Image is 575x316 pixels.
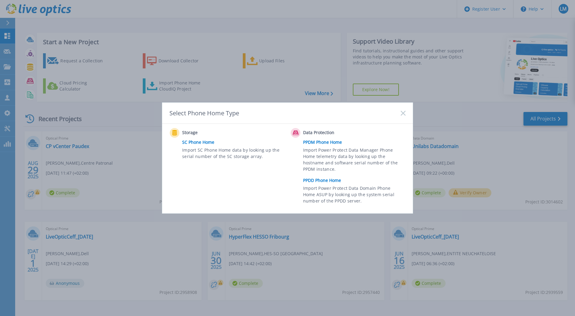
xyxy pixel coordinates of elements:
span: Import Power Protect Data Manager Phone Home telemetry data by looking up the hostname and softwa... [303,147,404,175]
a: PPDM Phone Home [303,138,409,147]
a: PPDD Phone Home [303,176,409,185]
span: Import SC Phone Home data by looking up the serial number of the SC storage array. [182,147,283,161]
a: SC Phone Home [182,138,288,147]
span: Data Protection [303,129,363,137]
span: Import Power Protect Data Domain Phone Home ASUP by looking up the system serial number of the PP... [303,185,404,206]
div: Select Phone Home Type [169,109,240,117]
span: Storage [182,129,242,137]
